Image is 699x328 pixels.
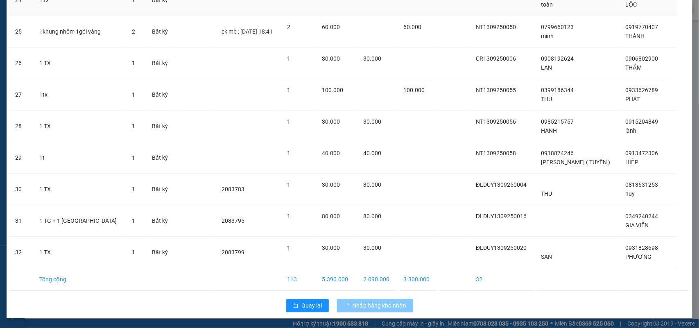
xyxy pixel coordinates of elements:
[145,237,175,268] td: Bất kỳ
[476,87,516,93] span: NT1309250055
[287,118,290,125] span: 1
[625,253,651,260] span: PHƯƠNG
[33,205,125,237] td: 1 TG + 1 [GEOGRAPHIC_DATA]
[293,303,299,309] span: rollback
[344,303,353,308] span: loading
[33,16,125,48] td: 1khung nhôm 1gói vàng
[222,28,273,35] span: ck mb : [DATE] 18:41
[322,244,340,251] span: 30.000
[541,1,553,8] span: toàn
[476,24,516,30] span: NT1309250050
[625,64,642,71] span: THẮM
[145,142,175,174] td: Bất kỳ
[33,142,125,174] td: 1t
[625,33,645,39] span: THÀNH
[363,244,381,251] span: 30.000
[541,127,557,134] span: HẠNH
[132,217,135,224] span: 1
[625,1,637,8] span: LỘC
[625,222,649,228] span: GIA VIÊN
[625,118,658,125] span: 0915204849
[541,33,554,39] span: minh
[541,24,574,30] span: 0799660123
[9,48,33,79] td: 26
[322,55,340,62] span: 30.000
[33,48,125,79] td: 1 TX
[541,118,574,125] span: 0985215757
[33,268,125,291] td: Tổng cộng
[541,159,611,165] span: [PERSON_NAME] ( TUYỀN )
[287,24,290,30] span: 2
[541,55,574,62] span: 0908192624
[132,28,135,35] span: 2
[287,55,290,62] span: 1
[625,87,658,93] span: 0933626789
[145,174,175,205] td: Bất kỳ
[287,150,290,156] span: 1
[132,154,135,161] span: 1
[222,186,244,192] span: 2083783
[476,244,527,251] span: ĐLDUY1309250020
[132,123,135,129] span: 1
[132,60,135,66] span: 1
[287,181,290,188] span: 1
[625,24,658,30] span: 0919770407
[281,268,315,291] td: 113
[322,118,340,125] span: 30.000
[541,96,552,102] span: THU
[476,150,516,156] span: NT1309250058
[222,249,244,256] span: 2083799
[145,79,175,111] td: Bất kỳ
[322,213,340,219] span: 80.000
[403,87,425,93] span: 100.000
[132,91,135,98] span: 1
[625,244,658,251] span: 0931828698
[33,174,125,205] td: 1 TX
[541,87,574,93] span: 0399186344
[9,174,33,205] td: 30
[541,64,552,71] span: LAN
[476,118,516,125] span: NT1309250056
[287,87,290,93] span: 1
[625,150,658,156] span: 0913472306
[322,87,343,93] span: 100.000
[625,181,658,188] span: 0813631253
[145,205,175,237] td: Bất kỳ
[397,268,437,291] td: 3.300.000
[145,111,175,142] td: Bất kỳ
[9,79,33,111] td: 27
[132,249,135,256] span: 1
[625,127,636,134] span: lành
[363,213,381,219] span: 80.000
[302,301,322,310] span: Quay lại
[353,301,407,310] span: Nhập hàng kho nhận
[625,159,638,165] span: HIỆP
[363,150,381,156] span: 40.000
[541,190,552,197] span: THU
[625,55,658,62] span: 0906802900
[33,237,125,268] td: 1 TX
[322,150,340,156] span: 40.000
[541,150,574,156] span: 0918874246
[33,111,125,142] td: 1 TX
[132,186,135,192] span: 1
[476,55,516,62] span: CR1309250006
[145,48,175,79] td: Bất kỳ
[476,181,527,188] span: ĐLDUY1309250004
[145,16,175,48] td: Bất kỳ
[286,299,329,312] button: rollbackQuay lại
[322,181,340,188] span: 30.000
[403,24,421,30] span: 60.000
[9,142,33,174] td: 29
[222,217,244,224] span: 2083795
[287,244,290,251] span: 1
[469,268,535,291] td: 32
[9,237,33,268] td: 32
[476,213,527,219] span: ĐLDUY1309250016
[9,16,33,48] td: 25
[9,111,33,142] td: 28
[33,79,125,111] td: 1tx
[363,55,381,62] span: 30.000
[625,96,640,102] span: PHÁT
[9,205,33,237] td: 31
